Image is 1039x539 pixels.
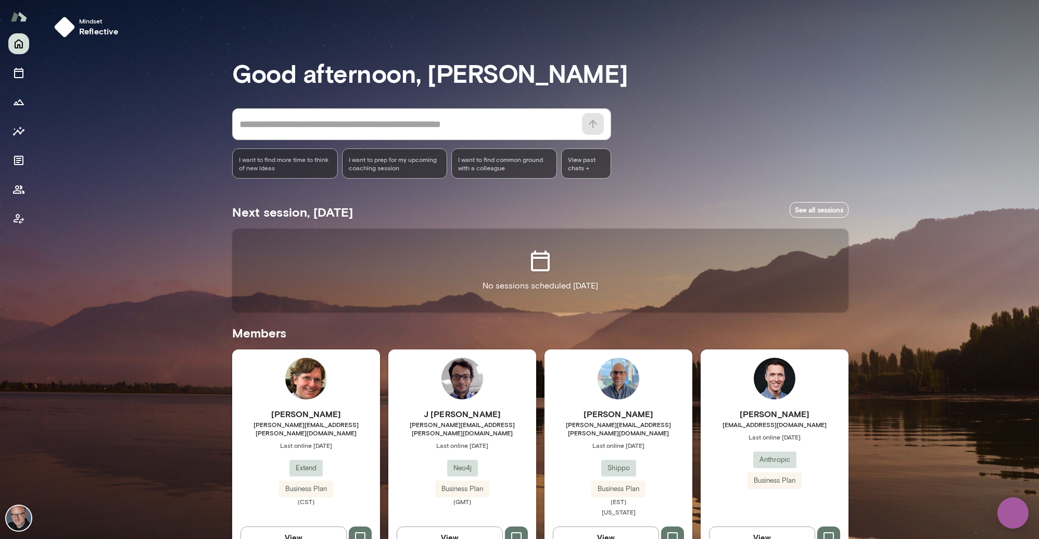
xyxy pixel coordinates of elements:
[285,358,327,399] img: Jonathan Sims
[10,7,27,27] img: Mento
[239,155,331,172] span: I want to find more time to think of new ideas
[232,441,380,449] span: Last online [DATE]
[753,455,796,465] span: Anthropic
[388,408,536,420] h6: J [PERSON_NAME]
[483,280,598,292] p: No sessions scheduled [DATE]
[447,463,478,473] span: Neo4j
[388,420,536,437] span: [PERSON_NAME][EMAIL_ADDRESS][PERSON_NAME][DOMAIN_NAME]
[8,208,29,229] button: Client app
[602,508,636,516] span: [US_STATE]
[8,62,29,83] button: Sessions
[8,121,29,142] button: Insights
[544,441,692,449] span: Last online [DATE]
[232,58,848,87] h3: Good afternoon, [PERSON_NAME]
[458,155,550,172] span: I want to find common ground with a colleague
[279,484,333,494] span: Business Plan
[441,358,483,399] img: J Barrasa
[232,408,380,420] h6: [PERSON_NAME]
[544,420,692,437] span: [PERSON_NAME][EMAIL_ADDRESS][PERSON_NAME][DOMAIN_NAME]
[6,506,31,531] img: Nick Gould
[342,148,448,179] div: I want to prep for my upcoming coaching session
[232,497,380,506] span: (CST)
[289,463,323,473] span: Extend
[349,155,441,172] span: I want to prep for my upcoming coaching session
[790,202,848,218] a: See all sessions
[451,148,557,179] div: I want to find common ground with a colleague
[388,441,536,449] span: Last online [DATE]
[544,497,692,506] span: (EST)
[388,497,536,506] span: (GMT)
[701,408,848,420] h6: [PERSON_NAME]
[8,150,29,171] button: Documents
[701,420,848,429] span: [EMAIL_ADDRESS][DOMAIN_NAME]
[561,148,611,179] span: View past chats ->
[754,358,795,399] img: Brian Peters
[50,12,127,42] button: Mindsetreflective
[701,433,848,441] span: Last online [DATE]
[8,33,29,54] button: Home
[232,204,353,220] h5: Next session, [DATE]
[232,148,338,179] div: I want to find more time to think of new ideas
[544,408,692,420] h6: [PERSON_NAME]
[79,25,119,37] h6: reflective
[232,420,380,437] span: [PERSON_NAME][EMAIL_ADDRESS][PERSON_NAME][DOMAIN_NAME]
[601,463,636,473] span: Shippo
[598,358,639,399] img: Neil Patel
[8,92,29,112] button: Growth Plan
[8,179,29,200] button: Members
[79,17,119,25] span: Mindset
[232,324,848,341] h5: Members
[435,484,489,494] span: Business Plan
[747,475,802,486] span: Business Plan
[54,17,75,37] img: mindset
[591,484,645,494] span: Business Plan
